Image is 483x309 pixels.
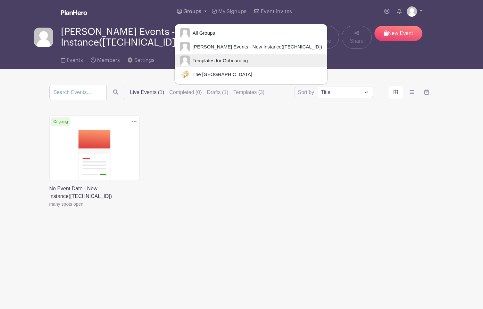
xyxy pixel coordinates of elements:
[180,69,190,80] img: drama-masks.png
[388,86,434,99] div: order and view
[128,49,154,69] a: Settings
[61,27,303,48] span: [PERSON_NAME] Events - New Instance([TECHNICAL_ID])
[407,6,417,17] img: default-ce2991bfa6775e67f084385cd625a349d9dcbb7a52a09fb2fda1e96e2d18dcdb.png
[91,49,120,69] a: Members
[180,42,190,52] img: default-ce2991bfa6775e67f084385cd625a349d9dcbb7a52a09fb2fda1e96e2d18dcdb.png
[207,89,229,96] label: Drafts (1)
[49,85,107,100] input: Search Events...
[180,28,190,38] img: default-ce2991bfa6775e67f084385cd625a349d9dcbb7a52a09fb2fda1e96e2d18dcdb.png
[61,10,87,15] img: logo_white-6c42ec7e38ccf1d336a20a19083b03d10ae64f83f12c07503d8b9e83406b4c7d.svg
[298,89,316,96] label: Sort by
[218,9,246,14] span: My Signups
[183,9,201,14] span: Groups
[261,9,292,14] span: Event Invites
[97,58,120,63] span: Members
[174,24,328,85] div: Groups
[233,89,264,96] label: Templates (3)
[180,56,190,66] img: default-ce2991bfa6775e67f084385cd625a349d9dcbb7a52a09fb2fda1e96e2d18dcdb.png
[350,37,364,45] span: Share
[342,26,371,49] a: Share
[190,43,322,51] span: [PERSON_NAME] Events - New Instance([TECHNICAL_ID])
[190,57,248,64] span: Templates for Onboarding
[130,89,265,96] div: filters
[134,58,154,63] span: Settings
[190,30,215,37] span: All Groups
[130,89,164,96] label: Live Events (1)
[175,27,327,39] a: All Groups
[169,89,202,96] label: Completed (0)
[175,54,327,67] a: Templates for Onboarding
[34,28,53,47] img: default-ce2991bfa6775e67f084385cd625a349d9dcbb7a52a09fb2fda1e96e2d18dcdb.png
[190,71,252,78] span: The [GEOGRAPHIC_DATA]
[175,68,327,81] a: The [GEOGRAPHIC_DATA]
[374,26,422,41] p: New Event
[61,49,83,69] a: Events
[67,58,83,63] span: Events
[175,40,327,53] a: [PERSON_NAME] Events - New Instance([TECHNICAL_ID])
